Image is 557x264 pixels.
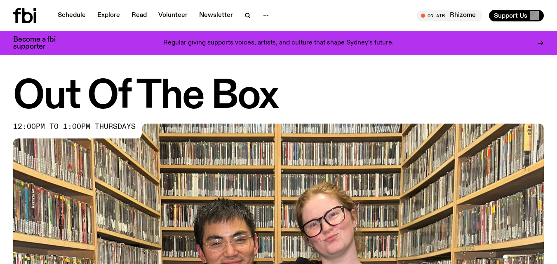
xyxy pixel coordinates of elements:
[194,10,238,21] a: Newsletter
[13,36,66,50] h3: Become a fbi supporter
[92,10,125,21] a: Explore
[489,10,544,21] button: Support Us
[13,124,136,130] span: 12:00pm to 1:00pm thursdays
[417,10,482,21] button: On AirRhizome
[53,10,91,21] a: Schedule
[494,12,527,19] span: Support Us
[13,78,544,115] h1: Out Of The Box
[163,40,394,47] p: Regular giving supports voices, artists, and culture that shape Sydney’s future.
[127,10,152,21] a: Read
[153,10,193,21] a: Volunteer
